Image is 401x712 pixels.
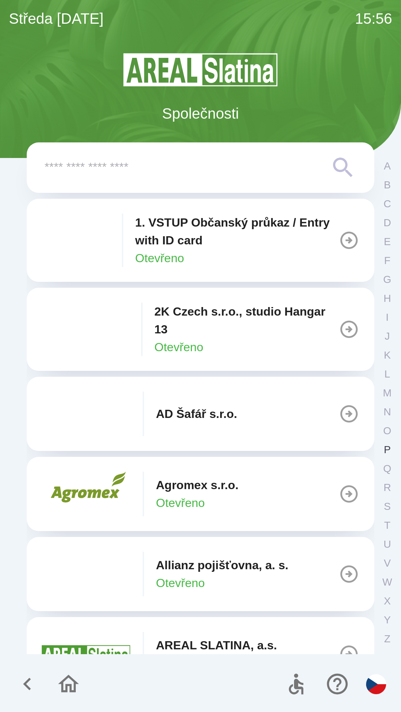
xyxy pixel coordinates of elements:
p: Z [384,632,390,645]
button: V [378,554,397,573]
p: I [386,311,389,324]
img: fe4c8044-c89c-4fb5-bacd-c2622eeca7e4.png [42,392,131,436]
p: Otevřeno [154,338,203,356]
button: U [378,535,397,554]
p: N [384,405,391,418]
button: Allianz pojišťovna, a. s.Otevřeno [27,537,374,611]
img: cs flag [366,674,386,694]
button: E [378,232,397,251]
button: X [378,591,397,610]
p: 1. VSTUP Občanský průkaz / Entry with ID card [135,214,339,249]
button: R [378,478,397,497]
button: D [378,213,397,232]
button: L [378,365,397,383]
p: T [384,519,390,532]
button: C [378,194,397,213]
p: Q [383,462,391,475]
p: středa [DATE] [9,7,104,30]
p: Otevřeno [156,494,205,512]
button: O [378,421,397,440]
p: K [384,349,391,362]
button: K [378,346,397,365]
p: B [384,178,391,191]
p: Y [384,613,391,626]
p: Otevřeno [135,249,184,267]
button: T [378,516,397,535]
img: f3415073-8ef0-49a2-9816-fbbc8a42d535.png [42,552,131,596]
button: B [378,175,397,194]
button: M [378,383,397,402]
button: J [378,327,397,346]
img: 46855577-05aa-44e5-9e88-426d6f140dc0.png [42,307,129,352]
button: G [378,270,397,289]
img: Logo [27,52,374,88]
p: Společnosti [162,102,239,125]
button: 1. VSTUP Občanský průkaz / Entry with ID cardOtevřeno [27,199,374,282]
p: S [384,500,391,513]
button: Z [378,629,397,648]
button: S [378,497,397,516]
p: P [384,443,391,456]
button: AREAL SLATINA, a.s.Otevřeno [27,617,374,691]
img: 79c93659-7a2c-460d-85f3-2630f0b529cc.png [42,218,110,263]
p: Agromex s.r.o. [156,476,238,494]
p: V [384,557,391,570]
p: AREAL SLATINA, a.s. [156,636,277,654]
button: P [378,440,397,459]
button: F [378,251,397,270]
img: 33c739ec-f83b-42c3-a534-7980a31bd9ae.png [42,472,131,516]
p: L [384,367,390,380]
button: Y [378,610,397,629]
p: Allianz pojišťovna, a. s. [156,556,288,574]
p: G [383,273,391,286]
button: Q [378,459,397,478]
button: N [378,402,397,421]
p: A [384,159,391,172]
p: X [384,594,391,607]
img: aad3f322-fb90-43a2-be23-5ead3ef36ce5.png [42,632,131,676]
p: F [384,254,390,267]
p: W [382,576,392,589]
p: Otevřeno [156,574,205,592]
p: AD Šafář s.r.o. [156,405,237,423]
button: 2K Czech s.r.o., studio Hangar 13Otevřeno [27,288,374,371]
p: M [383,386,391,399]
p: H [384,292,391,305]
p: R [384,481,391,494]
button: Agromex s.r.o.Otevřeno [27,457,374,531]
button: AD Šafář s.r.o. [27,377,374,451]
button: H [378,289,397,308]
p: J [385,330,390,343]
button: A [378,156,397,175]
button: W [378,573,397,591]
button: I [378,308,397,327]
p: C [384,197,391,210]
p: D [384,216,391,229]
p: O [383,424,391,437]
p: E [384,235,391,248]
p: 15:56 [355,7,392,30]
p: 2K Czech s.r.o., studio Hangar 13 [154,303,339,338]
p: U [384,538,391,551]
